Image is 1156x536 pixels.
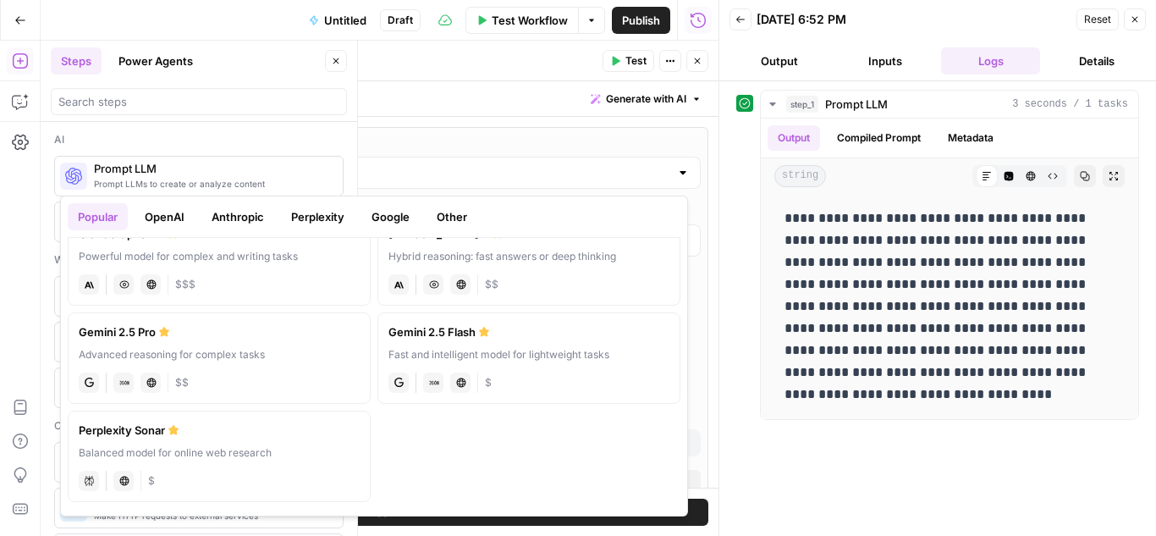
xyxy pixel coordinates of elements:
span: Untitled [324,12,366,29]
span: string [774,165,826,187]
span: Prompt LLM [94,160,329,177]
label: AI Model [60,135,701,152]
div: Balanced model for online web research [79,445,360,461]
div: Gemini 2.5 Pro [79,323,360,340]
button: Anthropic [201,203,274,230]
span: Prompt LLMs to create or analyze content [94,177,329,191]
span: step_1 [786,96,818,113]
button: Inputs [835,47,934,75]
span: Test Workflow [492,12,568,29]
div: Web research [54,252,344,268]
div: Gemini 2.5 Flash [388,323,669,340]
button: Other [427,203,477,230]
button: Publish [612,7,670,34]
span: Cost tier [175,375,189,390]
button: Power Agents [108,47,203,75]
button: Details [1047,47,1146,75]
button: Compiled Prompt [827,125,931,151]
button: 3 seconds / 1 tasks [761,91,1138,118]
button: Reset [1076,8,1119,30]
div: Fast and intelligent model for lightweight tasks [388,347,669,362]
span: Test [625,53,647,69]
button: Output [768,125,820,151]
span: Reset [1084,12,1111,27]
span: Cost tier [148,473,155,489]
div: Powerful model for complex and writing tasks [79,249,360,264]
div: Advanced reasoning for complex tasks [79,347,360,362]
button: Popular [68,203,128,230]
button: Generate with AI [584,88,708,110]
span: Generate with AI [606,91,686,107]
div: Code [54,418,344,434]
button: Steps [51,47,102,75]
span: Cost tier [175,277,195,292]
button: Test Workflow [465,7,578,34]
button: Perplexity [281,203,355,230]
div: Ai [54,132,344,147]
button: Metadata [938,125,1004,151]
button: Untitled [299,7,377,34]
span: 3 seconds / 1 tasks [1012,97,1128,112]
span: Cost tier [485,277,498,292]
div: 3 seconds / 1 tasks [761,119,1138,419]
button: Test [603,50,654,72]
button: Google [361,203,420,230]
span: Prompt LLM [825,96,888,113]
button: OpenAI [135,203,195,230]
span: Draft [388,13,413,28]
div: Hybrid reasoning: fast answers or deep thinking [388,249,669,264]
input: Search steps [58,93,339,110]
span: Publish [622,12,660,29]
div: Write your prompt [42,81,718,116]
button: Logs [941,47,1040,75]
button: Output [729,47,828,75]
span: Cost tier [485,375,492,390]
div: Perplexity Sonar [79,422,360,439]
input: Select a model [91,164,669,181]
